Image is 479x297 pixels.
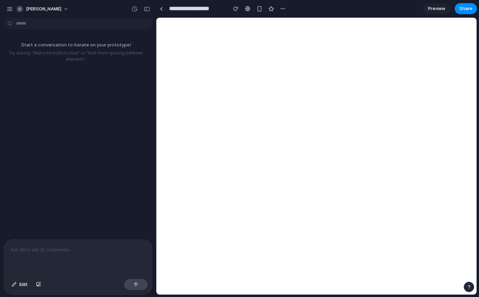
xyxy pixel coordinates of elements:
[459,5,472,12] span: Share
[8,279,31,290] button: Edit
[26,6,61,12] span: [PERSON_NAME]
[3,50,149,62] p: Try asking: "Make the buttons blue" or "Add more spacing between elements"
[428,5,445,12] span: Preview
[19,281,28,288] span: Edit
[14,3,72,15] button: [PERSON_NAME]
[3,42,149,49] p: Start a conversation to iterate on your prototype!
[455,3,477,14] button: Share
[423,3,451,14] a: Preview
